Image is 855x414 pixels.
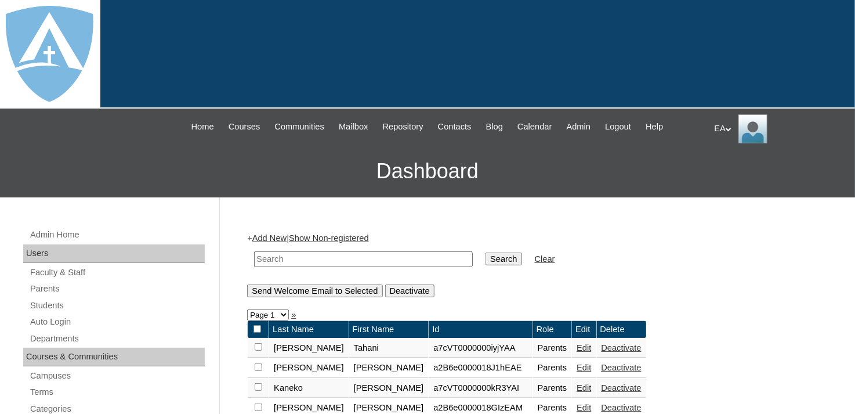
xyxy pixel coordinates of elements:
[252,233,287,243] a: Add New
[602,383,642,393] a: Deactivate
[274,120,324,134] span: Communities
[533,339,572,358] td: Parents
[438,120,472,134] span: Contacts
[6,6,93,102] img: logo-white.png
[23,348,205,366] div: Courses & Communities
[385,285,434,297] input: Deactivate
[349,379,429,398] td: [PERSON_NAME]
[29,282,205,296] a: Parents
[269,358,349,378] td: [PERSON_NAME]
[269,339,349,358] td: [PERSON_NAME]
[533,358,572,378] td: Parents
[29,315,205,329] a: Auto Login
[247,232,821,297] div: + |
[23,244,205,263] div: Users
[269,321,349,338] td: Last Name
[223,120,266,134] a: Courses
[191,120,214,134] span: Home
[269,120,330,134] a: Communities
[577,343,591,352] a: Edit
[577,363,591,372] a: Edit
[567,120,591,134] span: Admin
[29,228,205,242] a: Admin Home
[289,233,369,243] a: Show Non-registered
[349,339,429,358] td: Tahani
[29,385,205,399] a: Terms
[429,321,532,338] td: Id
[349,321,429,338] td: First Name
[333,120,374,134] a: Mailbox
[383,120,423,134] span: Repository
[377,120,429,134] a: Repository
[602,403,642,412] a: Deactivate
[715,114,843,143] div: EA
[533,321,572,338] td: Role
[269,379,349,398] td: Kaneko
[597,321,646,338] td: Delete
[517,120,552,134] span: Calendar
[533,379,572,398] td: Parents
[432,120,477,134] a: Contacts
[738,114,767,143] img: EA Administrator
[480,120,509,134] a: Blog
[605,120,631,134] span: Logout
[29,298,205,313] a: Students
[572,321,596,338] td: Edit
[429,339,532,358] td: a7cVT0000000iyjYAA
[561,120,597,134] a: Admin
[291,310,296,319] a: »
[429,358,532,378] td: a2B6e0000018J1hEAE
[599,120,637,134] a: Logout
[646,120,663,134] span: Help
[535,254,555,264] a: Clear
[512,120,557,134] a: Calendar
[577,403,591,412] a: Edit
[29,369,205,383] a: Campuses
[29,265,205,280] a: Faculty & Staff
[602,363,642,372] a: Deactivate
[602,343,642,352] a: Deactivate
[349,358,429,378] td: [PERSON_NAME]
[640,120,669,134] a: Help
[339,120,368,134] span: Mailbox
[429,379,532,398] td: a7cVT0000000kR3YAI
[577,383,591,393] a: Edit
[247,285,382,297] input: Send Welcome Email to Selected
[486,120,503,134] span: Blog
[186,120,220,134] a: Home
[29,332,205,346] a: Departments
[229,120,260,134] span: Courses
[486,253,521,265] input: Search
[254,251,473,267] input: Search
[6,145,849,197] h3: Dashboard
